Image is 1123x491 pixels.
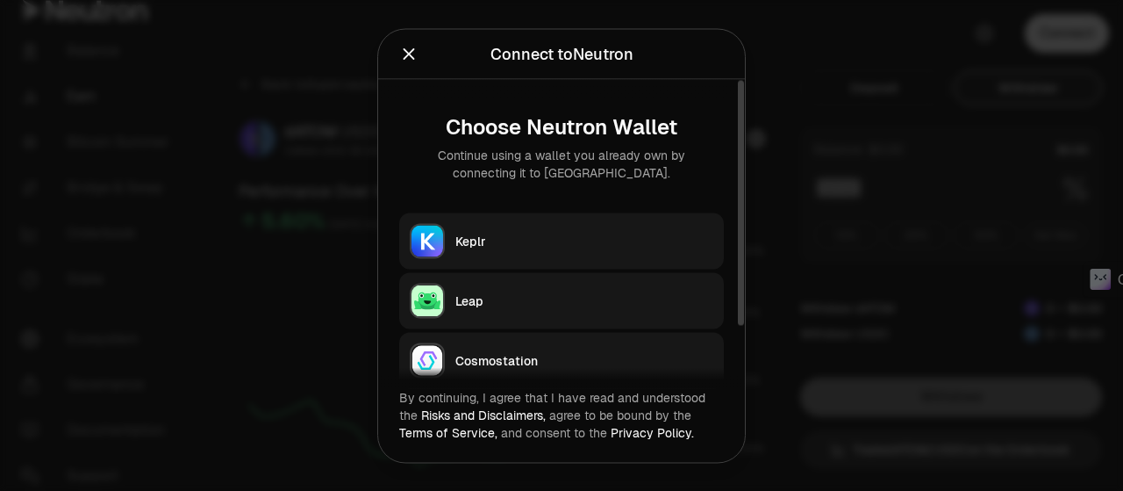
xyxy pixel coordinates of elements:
button: KeplrKeplr [399,213,724,269]
button: Close [399,41,418,66]
div: Keplr [455,232,713,249]
a: Risks and Disclaimers, [421,407,546,422]
div: By continuing, I agree that I have read and understood the agree to be bound by the and consent t... [399,388,724,441]
div: Choose Neutron Wallet [413,114,710,139]
img: Cosmostation [411,344,443,376]
a: Terms of Service, [399,424,497,440]
img: Leap [411,285,443,316]
div: Continue using a wallet you already own by connecting it to [GEOGRAPHIC_DATA]. [413,146,710,181]
div: Cosmostation [455,351,713,369]
img: Keplr [411,225,443,256]
div: Leap [455,292,713,309]
div: Connect to Neutron [490,41,633,66]
a: Privacy Policy. [611,424,694,440]
button: LeapLeap [399,272,724,329]
button: CosmostationCosmostation [399,332,724,388]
